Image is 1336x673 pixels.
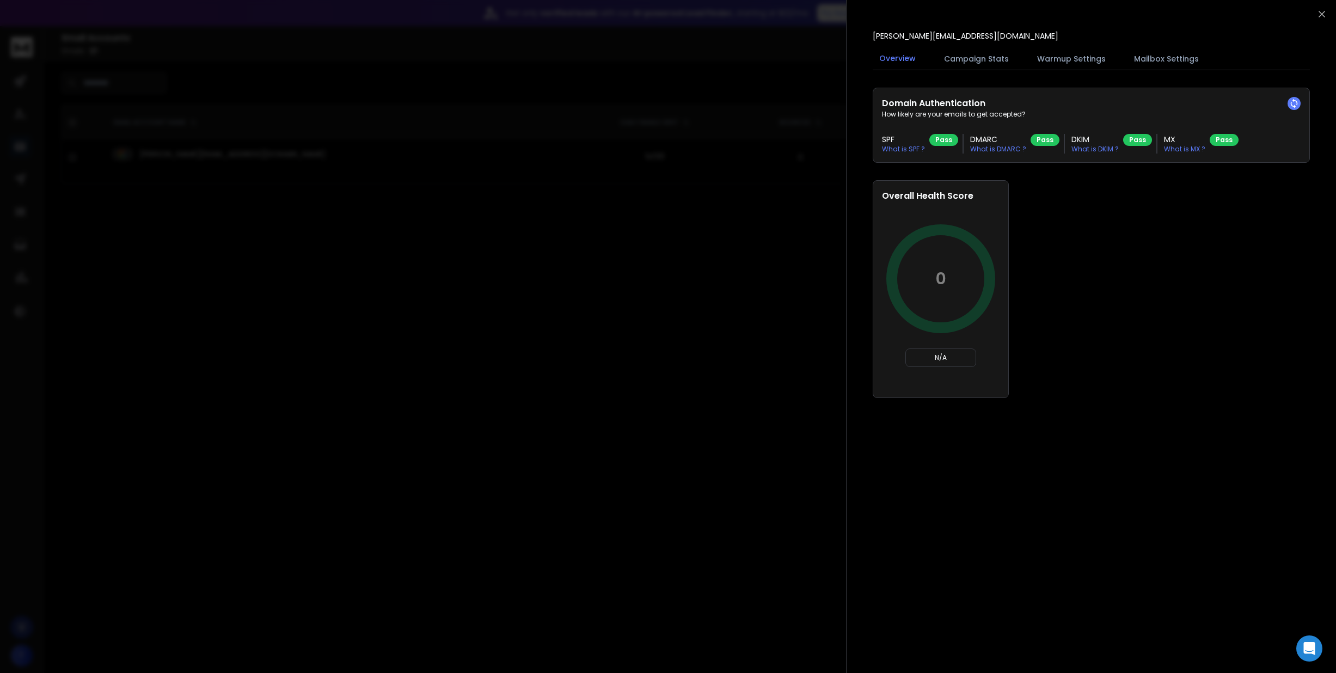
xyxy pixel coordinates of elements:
div: Open Intercom Messenger [1296,635,1322,662]
p: How likely are your emails to get accepted? [882,110,1301,119]
p: What is DMARC ? [970,145,1026,154]
div: Pass [1123,134,1152,146]
div: Pass [1210,134,1239,146]
div: Pass [1031,134,1059,146]
p: What is DKIM ? [1071,145,1119,154]
h3: SPF [882,134,925,145]
p: [PERSON_NAME][EMAIL_ADDRESS][DOMAIN_NAME] [873,30,1058,41]
button: Campaign Stats [937,47,1015,71]
h3: DMARC [970,134,1026,145]
p: N/A [910,353,971,362]
h3: MX [1164,134,1205,145]
button: Warmup Settings [1031,47,1112,71]
h2: Domain Authentication [882,97,1301,110]
h3: DKIM [1071,134,1119,145]
button: Overview [873,46,922,71]
div: Pass [929,134,958,146]
p: What is MX ? [1164,145,1205,154]
button: Mailbox Settings [1127,47,1205,71]
h2: Overall Health Score [882,189,1000,203]
p: What is SPF ? [882,145,925,154]
p: 0 [935,269,946,289]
